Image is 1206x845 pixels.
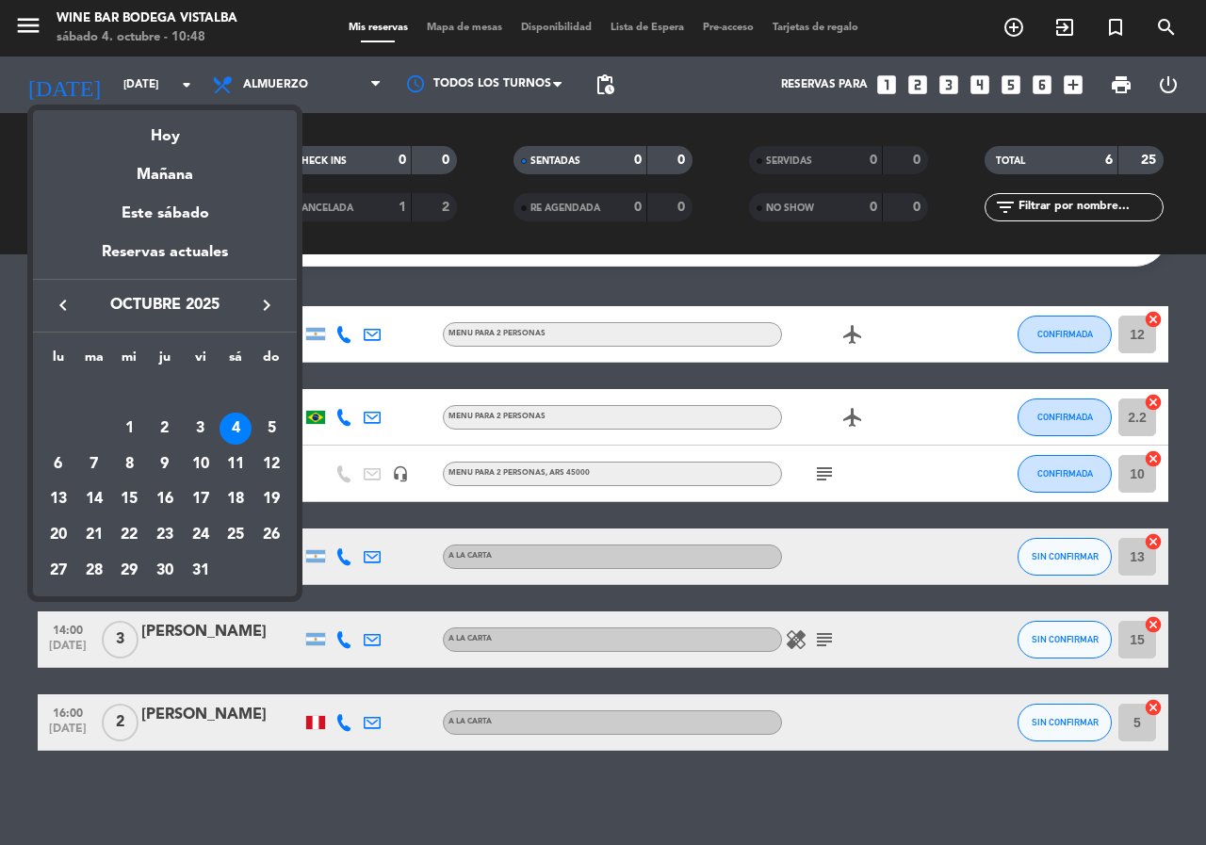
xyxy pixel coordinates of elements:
[42,483,74,515] div: 13
[250,293,284,317] button: keyboard_arrow_right
[183,447,219,482] td: 10 de octubre de 2025
[219,347,254,376] th: sábado
[255,519,287,551] div: 26
[41,553,76,589] td: 27 de octubre de 2025
[78,448,110,480] div: 7
[147,481,183,517] td: 16 de octubre de 2025
[111,347,147,376] th: miércoles
[41,481,76,517] td: 13 de octubre de 2025
[253,517,289,553] td: 26 de octubre de 2025
[149,555,181,587] div: 30
[76,481,112,517] td: 14 de octubre de 2025
[33,149,297,187] div: Mañana
[41,447,76,482] td: 6 de octubre de 2025
[147,347,183,376] th: jueves
[255,448,287,480] div: 12
[147,447,183,482] td: 9 de octubre de 2025
[183,553,219,589] td: 31 de octubre de 2025
[42,448,74,480] div: 6
[185,555,217,587] div: 31
[33,240,297,279] div: Reservas actuales
[113,448,145,480] div: 8
[185,448,217,480] div: 10
[149,413,181,445] div: 2
[253,447,289,482] td: 12 de octubre de 2025
[255,294,278,317] i: keyboard_arrow_right
[253,481,289,517] td: 19 de octubre de 2025
[111,517,147,553] td: 22 de octubre de 2025
[255,413,287,445] div: 5
[111,553,147,589] td: 29 de octubre de 2025
[147,517,183,553] td: 23 de octubre de 2025
[80,293,250,317] span: octubre 2025
[219,517,254,553] td: 25 de octubre de 2025
[219,411,254,447] td: 4 de octubre de 2025
[76,553,112,589] td: 28 de octubre de 2025
[183,347,219,376] th: viernes
[111,481,147,517] td: 15 de octubre de 2025
[147,411,183,447] td: 2 de octubre de 2025
[255,483,287,515] div: 19
[183,517,219,553] td: 24 de octubre de 2025
[149,483,181,515] div: 16
[78,519,110,551] div: 21
[42,555,74,587] div: 27
[219,447,254,482] td: 11 de octubre de 2025
[185,483,217,515] div: 17
[33,187,297,240] div: Este sábado
[42,519,74,551] div: 20
[183,411,219,447] td: 3 de octubre de 2025
[219,481,254,517] td: 18 de octubre de 2025
[220,483,252,515] div: 18
[33,110,297,149] div: Hoy
[113,519,145,551] div: 22
[253,347,289,376] th: domingo
[52,294,74,317] i: keyboard_arrow_left
[41,517,76,553] td: 20 de octubre de 2025
[111,447,147,482] td: 8 de octubre de 2025
[149,519,181,551] div: 23
[41,375,289,411] td: OCT.
[185,519,217,551] div: 24
[78,555,110,587] div: 28
[76,347,112,376] th: martes
[76,517,112,553] td: 21 de octubre de 2025
[76,447,112,482] td: 7 de octubre de 2025
[183,481,219,517] td: 17 de octubre de 2025
[253,411,289,447] td: 5 de octubre de 2025
[185,413,217,445] div: 3
[111,411,147,447] td: 1 de octubre de 2025
[113,413,145,445] div: 1
[220,519,252,551] div: 25
[46,293,80,317] button: keyboard_arrow_left
[147,553,183,589] td: 30 de octubre de 2025
[41,347,76,376] th: lunes
[220,413,252,445] div: 4
[113,483,145,515] div: 15
[113,555,145,587] div: 29
[220,448,252,480] div: 11
[149,448,181,480] div: 9
[78,483,110,515] div: 14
